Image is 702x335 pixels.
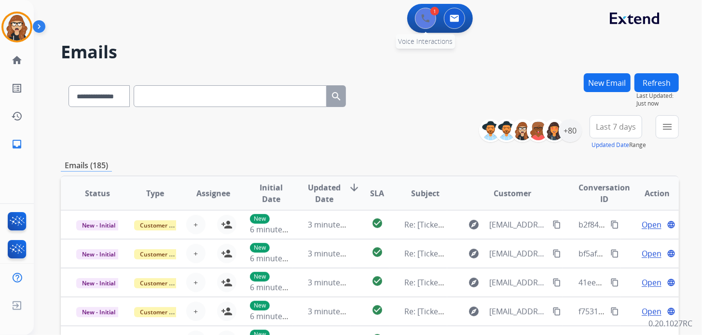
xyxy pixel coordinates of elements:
button: + [186,244,206,263]
mat-icon: content_copy [552,278,561,287]
span: Updated Date [308,182,341,205]
mat-icon: person_add [221,248,233,259]
mat-icon: language [667,249,675,258]
span: Voice Interactions [399,37,453,46]
mat-icon: check_circle [372,246,383,258]
mat-icon: content_copy [610,249,619,258]
span: Open [642,248,661,259]
mat-icon: explore [468,277,480,288]
mat-icon: content_copy [610,220,619,229]
span: Re: [Ticket #545408] We're Not Here At The Moment [405,306,593,317]
span: 3 minutes ago [308,306,359,317]
button: + [186,273,206,292]
mat-icon: home [11,54,23,66]
span: Open [642,277,661,288]
span: SLA [370,188,384,199]
span: New - Initial [76,307,121,317]
span: [EMAIL_ADDRESS][DOMAIN_NAME] [490,306,547,317]
span: 6 minutes ago [250,253,302,264]
mat-icon: check_circle [372,304,383,316]
span: [EMAIL_ADDRESS][DOMAIN_NAME] [490,248,547,259]
span: + [193,306,198,317]
mat-icon: person_add [221,306,233,317]
p: New [250,301,270,310]
mat-icon: person_add [221,277,233,288]
p: New [250,272,270,281]
h2: Emails [61,42,679,62]
span: Conversation ID [578,182,630,205]
span: Status [85,188,110,199]
span: New - Initial [76,278,121,288]
span: Last 7 days [596,125,636,129]
mat-icon: menu [661,121,673,133]
span: [EMAIL_ADDRESS][DOMAIN_NAME] [490,277,547,288]
mat-icon: language [667,307,675,316]
span: Range [592,141,646,149]
button: New Email [584,73,631,92]
span: 3 minutes ago [308,248,359,259]
span: Type [146,188,164,199]
span: 6 minutes ago [250,224,302,235]
span: + [193,219,198,230]
span: Re: [Ticket #545408] We're Not Here At The Moment [405,248,593,259]
mat-icon: content_copy [552,307,561,316]
mat-icon: content_copy [552,249,561,258]
mat-icon: arrow_downward [348,182,360,193]
button: + [186,302,206,321]
p: Emails (185) [61,160,112,172]
span: Re: [Ticket #545408] We're Not Here At The Moment [405,219,593,230]
p: New [250,243,270,253]
span: [EMAIL_ADDRESS][DOMAIN_NAME] [490,219,547,230]
mat-icon: person_add [221,219,233,230]
span: Subject [412,188,440,199]
mat-icon: list_alt [11,82,23,94]
button: + [186,215,206,234]
mat-icon: explore [468,306,480,317]
span: 6 minutes ago [250,311,302,322]
mat-icon: explore [468,219,480,230]
mat-icon: language [667,278,675,287]
span: Assignee [196,188,230,199]
mat-icon: inbox [11,138,23,150]
span: New - Initial [76,220,121,230]
mat-icon: history [11,110,23,122]
mat-icon: check_circle [372,217,383,229]
mat-icon: search [330,91,342,102]
mat-icon: explore [468,248,480,259]
span: Customer Support [134,249,197,259]
span: Just now [636,100,679,107]
mat-icon: check_circle [372,275,383,287]
p: New [250,214,270,224]
img: avatar [3,13,30,40]
div: +80 [559,119,582,142]
span: Customer Support [134,307,197,317]
button: Updated Date [592,141,629,149]
span: Customer Support [134,220,197,230]
span: 3 minutes ago [308,277,359,288]
span: Customer Support [134,278,197,288]
span: Open [642,306,661,317]
span: 3 minutes ago [308,219,359,230]
th: Action [621,176,679,210]
span: New - Initial [76,249,121,259]
button: Last 7 days [590,115,642,138]
span: + [193,277,198,288]
span: Last Updated: [636,92,679,100]
span: Open [642,219,661,230]
span: Re: [Ticket #545408] We're Not Here At The Moment [405,277,593,288]
p: 0.20.1027RC [648,318,692,329]
mat-icon: content_copy [610,278,619,287]
div: 1 [430,7,439,15]
span: Customer [494,188,531,199]
mat-icon: content_copy [610,307,619,316]
span: 6 minutes ago [250,282,302,293]
mat-icon: language [667,220,675,229]
mat-icon: content_copy [552,220,561,229]
span: Initial Date [250,182,292,205]
span: + [193,248,198,259]
button: Refresh [634,73,679,92]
